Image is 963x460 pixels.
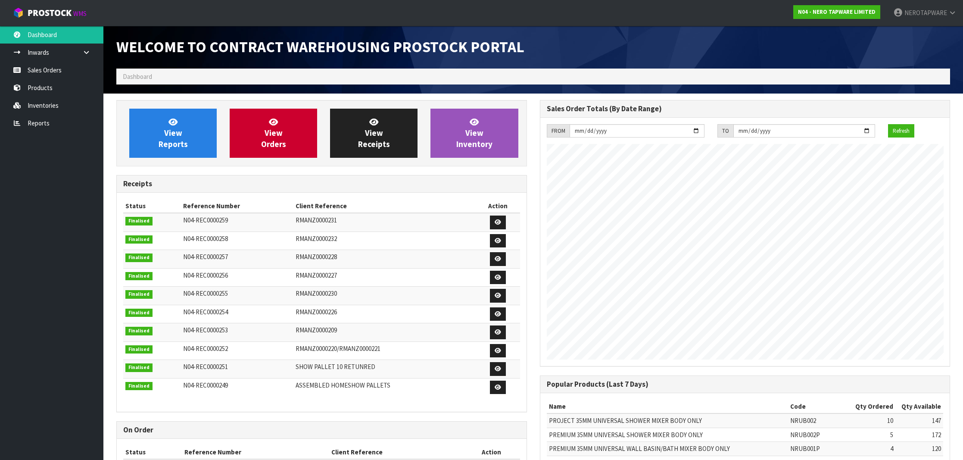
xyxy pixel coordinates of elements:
td: 172 [895,428,943,441]
span: RMANZ0000220/RMANZ0000221 [296,344,380,353]
span: N04-REC0000249 [183,381,228,389]
td: PREMIUM 35MM UNIVERSAL WALL BASIN/BATH MIXER BODY ONLY [547,442,788,456]
td: NRUB002 [788,413,849,428]
strong: N04 - NERO TAPWARE LIMITED [798,8,876,16]
th: Code [788,400,849,413]
span: Finalised [125,253,153,262]
span: RMANZ0000227 [296,271,337,279]
span: Welcome to Contract Warehousing ProStock Portal [116,37,524,56]
span: N04-REC0000251 [183,363,228,371]
span: RMANZ0000228 [296,253,337,261]
span: N04-REC0000255 [183,289,228,297]
th: Reference Number [181,199,294,213]
td: NRUB002P [788,428,849,441]
h3: Popular Products (Last 7 Days) [547,380,944,388]
td: 10 [850,413,896,428]
span: N04-REC0000253 [183,326,228,334]
td: 5 [850,428,896,441]
span: Finalised [125,345,153,354]
h3: Sales Order Totals (By Date Range) [547,105,944,113]
span: RMANZ0000230 [296,289,337,297]
th: Client Reference [329,445,463,459]
span: Finalised [125,272,153,281]
span: Dashboard [123,72,152,81]
span: View Receipts [358,117,390,149]
h3: On Order [123,426,520,434]
span: RMANZ0000231 [296,216,337,224]
th: Qty Available [895,400,943,413]
a: ViewReports [129,109,217,158]
span: View Inventory [456,117,492,149]
span: View Orders [261,117,286,149]
img: cube-alt.png [13,7,24,18]
span: ASSEMBLED HOMESHOW PALLETS [296,381,390,389]
span: SHOW PALLET 10 RETUNRED [296,363,375,371]
td: NRUB001P [788,442,849,456]
span: N04-REC0000259 [183,216,228,224]
td: PREMIUM 35MM UNIVERSAL SHOWER MIXER BODY ONLY [547,428,788,441]
span: N04-REC0000252 [183,344,228,353]
a: ViewReceipts [330,109,418,158]
span: View Reports [159,117,188,149]
span: RMANZ0000232 [296,235,337,243]
td: 120 [895,442,943,456]
span: N04-REC0000257 [183,253,228,261]
button: Refresh [888,124,914,138]
span: ProStock [28,7,72,19]
th: Status [123,199,181,213]
span: NEROTAPWARE [904,9,947,17]
td: PROJECT 35MM UNIVERSAL SHOWER MIXER BODY ONLY [547,413,788,428]
span: N04-REC0000258 [183,235,228,243]
th: Name [547,400,788,413]
th: Qty Ordered [850,400,896,413]
th: Client Reference [293,199,476,213]
small: WMS [73,9,87,18]
a: ViewOrders [230,109,317,158]
span: Finalised [125,290,153,299]
a: ViewInventory [430,109,518,158]
span: Finalised [125,363,153,372]
span: Finalised [125,217,153,225]
th: Reference Number [182,445,329,459]
span: Finalised [125,235,153,244]
span: Finalised [125,309,153,317]
h3: Receipts [123,180,520,188]
span: Finalised [125,327,153,335]
span: N04-REC0000256 [183,271,228,279]
span: RMANZ0000226 [296,308,337,316]
td: 147 [895,413,943,428]
th: Action [463,445,520,459]
span: N04-REC0000254 [183,308,228,316]
div: FROM [547,124,570,138]
div: TO [717,124,733,138]
th: Status [123,445,182,459]
span: RMANZ0000209 [296,326,337,334]
td: 4 [850,442,896,456]
span: Finalised [125,382,153,391]
th: Action [476,199,520,213]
